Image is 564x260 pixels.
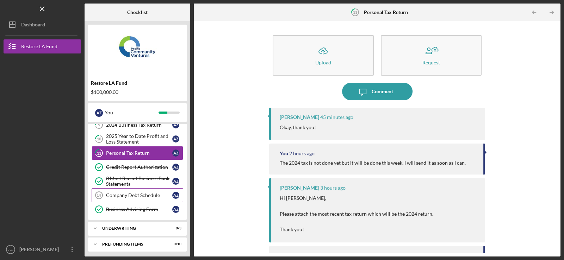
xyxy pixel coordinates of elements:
img: Product logo [88,28,187,70]
div: Credit Report Authorization [106,164,172,170]
button: Request [381,35,482,76]
div: You [280,253,288,259]
div: [PERSON_NAME] [280,185,319,191]
div: Underwriting [102,226,164,230]
div: A Z [172,206,179,213]
b: Checklist [127,9,148,15]
time: 2025-10-05 19:55 [289,253,305,259]
div: The 2024 tax is not done yet but it will be done this week. I will send it as soon as I can. [280,160,466,166]
time: 2025-10-06 19:03 [320,185,346,191]
text: AZ [8,248,13,252]
div: Restore LA Fund [21,39,57,55]
div: Company Debt Schedule [106,192,172,198]
a: 3 Most Recent Business Bank StatementsAZ [92,174,183,188]
button: Dashboard [4,18,81,32]
a: 102025 Year to Date Profit and Loss StatementAZ [92,132,183,146]
div: [PERSON_NAME] [280,114,319,120]
tspan: 9 [98,123,100,127]
div: A Z [172,121,179,128]
a: 92024 Business Tax ReturnAZ [92,118,183,132]
div: 0 / 3 [169,226,181,230]
a: Business Advising FormAZ [92,202,183,216]
div: Upload [315,60,331,65]
div: 0 / 10 [169,242,181,246]
time: 2025-10-06 19:56 [289,151,315,156]
div: 2025 Year to Date Profit and Loss Statement [106,133,172,145]
p: Okay, thank you! [280,123,316,131]
div: Personal Tax Return [106,150,172,156]
div: A Z [172,178,179,185]
div: A Z [172,150,179,157]
div: $100,000.00 [91,89,184,95]
div: A Z [95,109,103,117]
div: A Z [172,135,179,142]
div: Dashboard [21,18,45,33]
div: A Z [172,192,179,199]
div: 2024 Business Tax Return [106,122,172,128]
div: Restore LA Fund [91,80,184,86]
time: 2025-10-06 21:37 [320,114,353,120]
div: A Z [172,164,179,171]
tspan: 11 [97,151,101,156]
tspan: 14 [97,193,101,197]
a: Credit Report AuthorizationAZ [92,160,183,174]
button: Comment [342,83,413,100]
button: Upload [273,35,373,76]
tspan: 10 [97,137,101,141]
p: Hi [PERSON_NAME], Please attach the most recent tax return which will be the 2024 return. Thank you! [280,194,433,234]
div: 3 Most Recent Business Bank Statements [106,176,172,187]
div: Prefunding Items [102,242,164,246]
b: Personal Tax Return [364,9,408,15]
tspan: 11 [353,10,357,14]
div: Request [422,60,440,65]
div: You [105,107,159,119]
a: 11Personal Tax ReturnAZ [92,146,183,160]
div: You [280,151,288,156]
div: Business Advising Form [106,207,172,212]
button: Restore LA Fund [4,39,81,53]
a: 14Company Debt ScheduleAZ [92,188,183,202]
div: [PERSON_NAME] [18,242,63,258]
button: AZ[PERSON_NAME] [4,242,81,256]
div: Comment [372,83,393,100]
